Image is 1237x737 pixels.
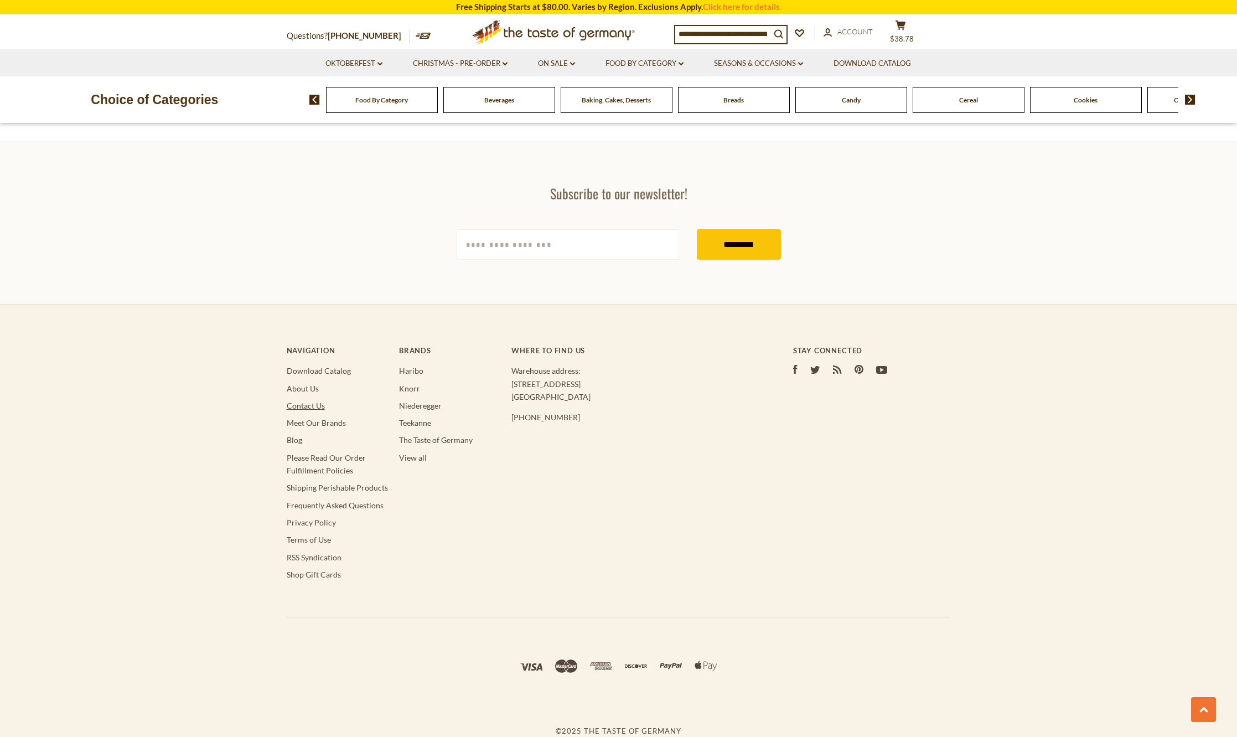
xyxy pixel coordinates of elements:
a: RSS Syndication [287,553,341,562]
a: Oktoberfest [325,58,382,70]
a: Cereal [959,96,978,104]
a: Christmas - PRE-ORDER [413,58,508,70]
img: previous arrow [309,95,320,105]
a: Privacy Policy [287,518,336,527]
h4: Stay Connected [793,346,951,355]
a: Teekanne [399,418,431,427]
a: On Sale [538,58,575,70]
a: Shipping Perishable Products [287,483,388,492]
p: Questions? [287,29,410,43]
a: The Taste of Germany [399,435,473,445]
a: Shop Gift Cards [287,570,341,579]
img: next arrow [1185,95,1195,105]
a: About Us [287,384,319,393]
a: Haribo [399,366,423,375]
a: [PHONE_NUMBER] [328,30,401,40]
h4: Navigation [287,346,388,355]
a: View all [399,453,427,462]
span: $38.78 [890,34,914,43]
a: Download Catalog [287,366,351,375]
button: $38.78 [884,20,918,48]
p: Warehouse address: [STREET_ADDRESS] [GEOGRAPHIC_DATA] [511,364,748,403]
a: Seasons & Occasions [714,58,803,70]
a: Food By Category [605,58,684,70]
span: Account [837,27,873,36]
a: Blog [287,435,302,445]
a: Beverages [484,96,514,104]
a: Terms of Use [287,535,331,544]
a: Knorr [399,384,420,393]
a: Frequently Asked Questions [287,501,384,510]
a: Please Read Our Order Fulfillment Policies [287,453,366,475]
a: Cookies [1074,96,1098,104]
a: Click here for details. [703,2,781,12]
p: [PHONE_NUMBER] [511,411,748,424]
a: Meet Our Brands [287,418,346,427]
a: Coffee, Cocoa & Tea [1174,96,1232,104]
a: Baking, Cakes, Desserts [582,96,651,104]
a: Food By Category [355,96,408,104]
h4: Brands [399,346,500,355]
h3: Subscribe to our newsletter! [457,185,781,202]
a: Niederegger [399,401,442,410]
a: Candy [842,96,861,104]
a: Download Catalog [834,58,911,70]
a: Contact Us [287,401,325,410]
h4: Where to find us [511,346,748,355]
a: Breads [723,96,744,104]
a: Account [824,26,873,38]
